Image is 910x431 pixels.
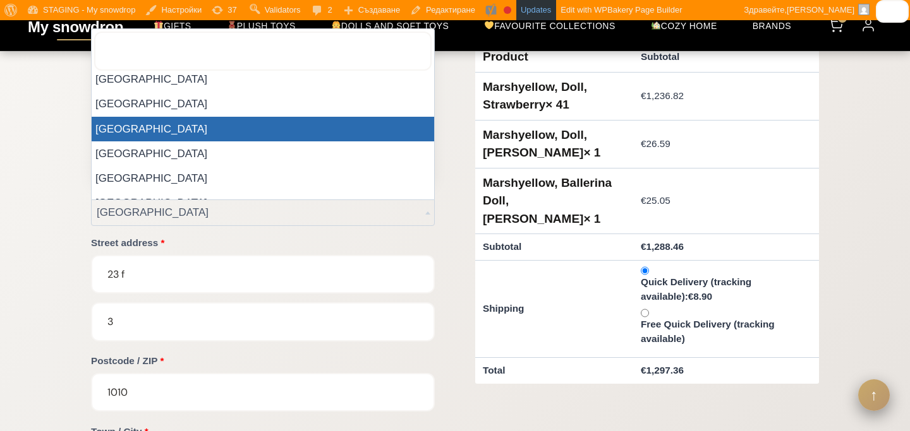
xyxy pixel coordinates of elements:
[154,21,163,30] img: 🎁
[91,302,435,341] input: Apartment, suite, unit, etc. (optional)
[641,275,811,304] label: Quick Delivery (tracking available):
[474,15,625,35] a: Favourite Collections
[545,98,569,111] strong: × 41
[92,200,434,225] span: Belgium
[92,67,434,92] li: [GEOGRAPHIC_DATA]
[743,15,801,35] a: BRANDS
[28,18,123,35] a: My snowdrop
[91,199,435,226] span: Country / Region
[583,146,600,159] strong: × 1
[485,21,494,30] img: 💛
[641,90,684,101] bdi: 1,236.82
[475,234,633,261] th: Subtotal
[641,195,646,206] span: €
[475,168,633,234] td: Marshyellow, Ballerina Doll, [PERSON_NAME]
[92,166,434,191] li: [GEOGRAPHIC_DATA]
[822,11,849,39] a: View your shopping cart
[92,117,434,141] li: [GEOGRAPHIC_DATA]
[475,72,633,120] td: Marshyellow, Doll, Strawberry
[787,5,854,15] span: [PERSON_NAME]
[641,138,670,149] bdi: 26.59
[475,260,633,357] th: Shipping
[91,255,435,294] input: House number and street name
[641,365,646,375] span: €
[475,120,633,168] td: Marshyellow, Doll, [PERSON_NAME]
[583,212,600,225] strong: × 1
[641,317,811,346] label: Free Quick Delivery (tracking available)
[475,357,633,383] th: Total
[91,232,435,255] label: Street address
[217,15,306,35] a: PLUSH TOYS
[641,138,646,149] span: €
[91,350,435,373] label: Postcode / ZIP
[143,15,202,35] a: GIFTS
[160,355,164,366] abbr: required
[641,195,670,206] bdi: 25.05
[688,291,712,302] bdi: 8.90
[641,90,646,101] span: €
[641,241,646,252] span: €
[641,15,727,35] a: Cozy home
[332,21,341,30] img: 👧
[92,92,434,116] li: [GEOGRAPHIC_DATA]
[641,241,684,252] bdi: 1,288.46
[688,291,694,302] span: €
[227,21,236,30] img: 🧸
[854,11,882,39] a: Login to your account
[475,42,633,72] th: Product
[652,21,660,30] img: 🏡
[504,6,511,14] div: Focus keyphrase not set
[92,141,434,166] li: [GEOGRAPHIC_DATA]
[92,191,434,215] li: [GEOGRAPHIC_DATA]
[321,15,459,35] a: Dolls and soft toys
[161,237,165,248] abbr: required
[633,42,819,72] th: Subtotal
[641,365,684,375] bdi: 1,297.36
[858,379,890,411] button: ↑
